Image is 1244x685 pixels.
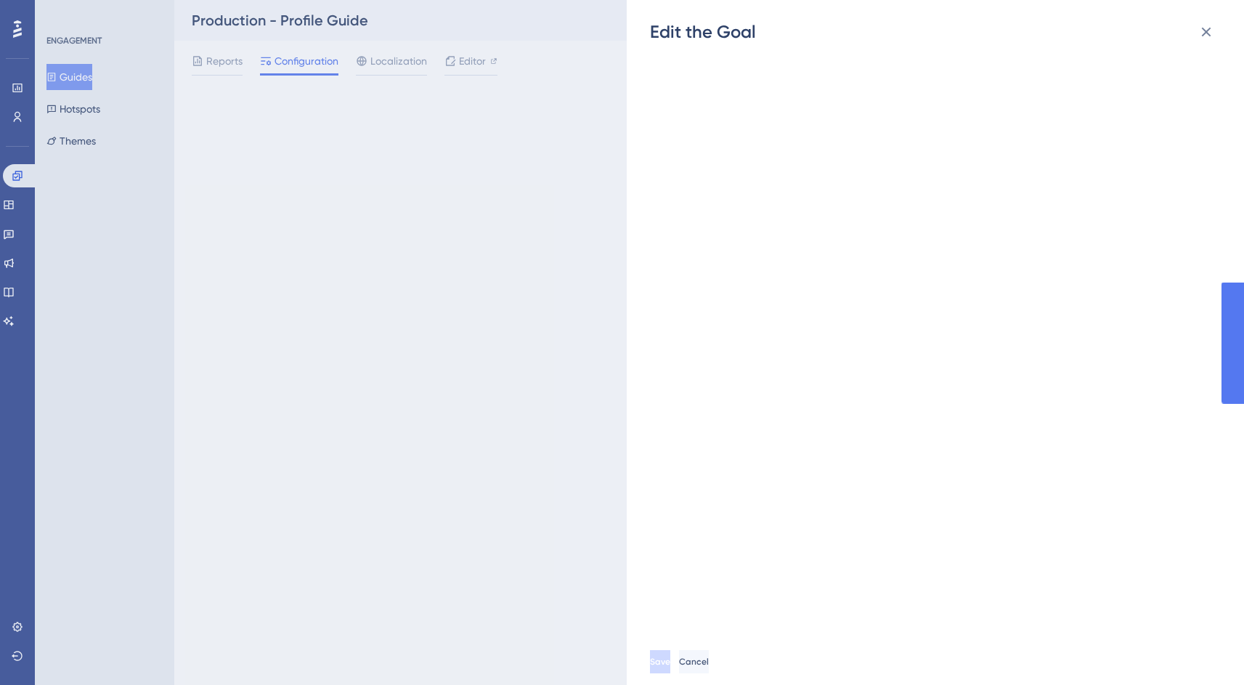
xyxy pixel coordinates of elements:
[650,650,670,673] button: Save
[650,656,670,668] span: Save
[679,656,709,668] span: Cancel
[1183,628,1227,671] iframe: UserGuiding AI Assistant Launcher
[650,20,1224,44] div: Edit the Goal
[679,650,709,673] button: Cancel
